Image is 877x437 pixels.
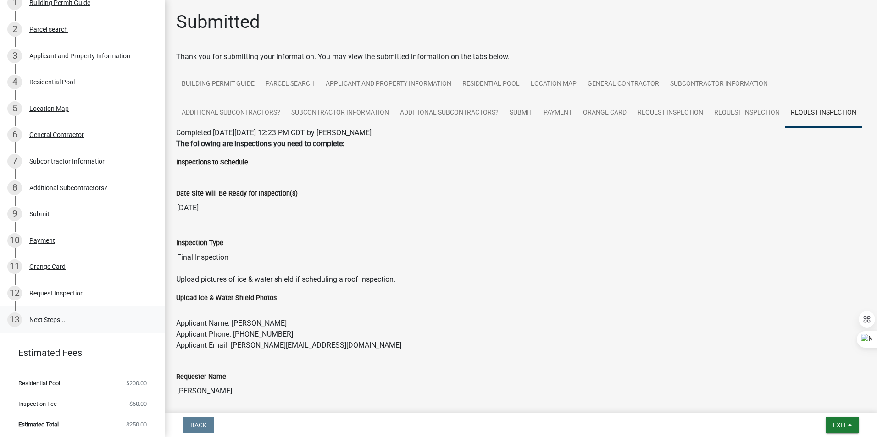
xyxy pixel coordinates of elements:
a: Subcontractor Information [665,70,773,99]
div: Residential Pool [29,79,75,85]
div: 8 [7,180,22,195]
label: Date Site Will Be Ready for Inspection(s) [176,191,298,197]
div: 9 [7,207,22,221]
span: $200.00 [126,380,147,386]
div: 6 [7,127,22,142]
span: Exit [833,421,846,429]
label: Requester Name [176,374,226,380]
div: 12 [7,286,22,300]
a: Additional Subcontractors? [176,98,286,128]
div: 3 [7,49,22,63]
p: Applicant Name: [PERSON_NAME] Applicant Phone: [PHONE_NUMBER] Applicant Email: [PERSON_NAME][EMAI... [176,318,866,351]
span: Completed [DATE][DATE] 12:23 PM CDT by [PERSON_NAME] [176,128,372,137]
a: Request Inspection [785,98,862,128]
a: Payment [538,98,577,128]
div: Thank you for submitting your information. You may view the submitted information on the tabs below. [176,51,866,62]
span: Back [190,421,207,429]
div: Subcontractor Information [29,158,106,164]
div: Location Map [29,105,69,112]
div: 4 [7,75,22,89]
span: Estimated Total [18,421,59,427]
div: General Contractor [29,131,84,138]
span: $250.00 [126,421,147,427]
h1: Submitted [176,11,260,33]
a: Orange Card [577,98,632,128]
div: Orange Card [29,263,66,270]
label: Inspections to Schedule [176,159,248,166]
a: Submit [504,98,538,128]
button: Exit [826,417,859,433]
a: Applicant and Property Information [320,70,457,99]
a: Residential Pool [457,70,525,99]
a: Request Inspection [632,98,709,128]
span: $50.00 [129,401,147,407]
div: Submit [29,211,50,217]
strong: The following are inspections you need to complete: [176,139,344,148]
a: Location Map [525,70,582,99]
div: Applicant and Property Information [29,53,130,59]
div: 2 [7,22,22,37]
a: General Contractor [582,70,665,99]
a: Estimated Fees [7,344,150,362]
div: Additional Subcontractors? [29,185,107,191]
a: Additional Subcontractors? [394,98,504,128]
div: 5 [7,101,22,116]
a: Subcontractor Information [286,98,394,128]
div: Payment [29,237,55,244]
div: Parcel search [29,26,68,33]
button: Back [183,417,214,433]
a: Building Permit Guide [176,70,260,99]
p: Upload pictures of ice & water shield if scheduling a roof inspection. [176,274,866,285]
div: 7 [7,154,22,169]
div: Request Inspection [29,290,84,296]
div: 11 [7,259,22,274]
div: 10 [7,233,22,248]
a: Request Inspection [709,98,785,128]
span: Residential Pool [18,380,60,386]
span: Inspection Fee [18,401,57,407]
label: Inspection Type [176,240,223,246]
label: Upload Ice & Water Shield Photos [176,295,277,301]
div: 13 [7,312,22,327]
a: Parcel search [260,70,320,99]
